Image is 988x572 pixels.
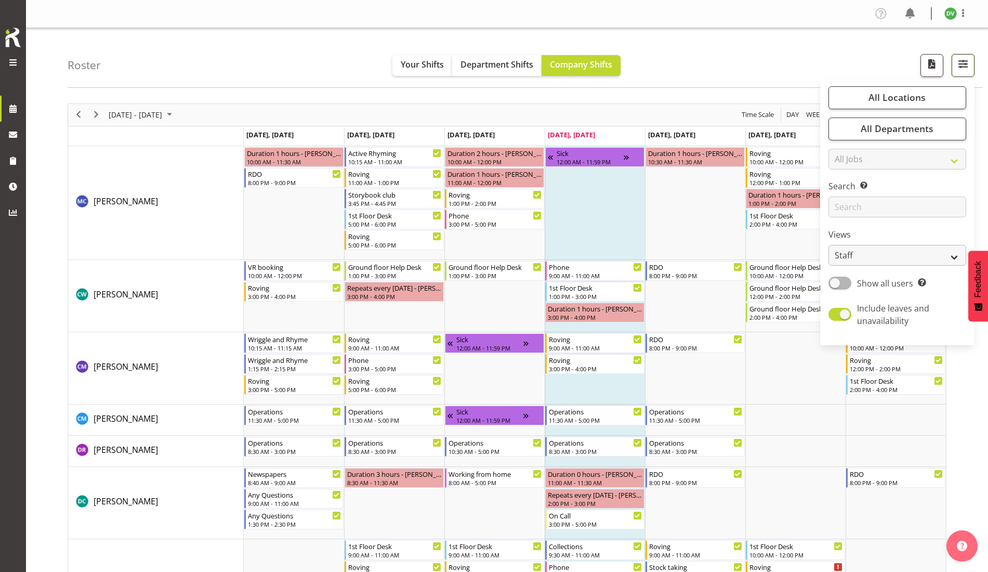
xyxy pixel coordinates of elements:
div: 1st Floor Desk [348,541,441,551]
div: Gabriel McKay Smith"s event - Collections Begin From Thursday, September 18, 2025 at 9:30:00 AM G... [545,540,644,560]
span: Feedback [973,261,983,297]
div: 11:00 AM - 1:00 PM [348,178,441,187]
div: 12:00 AM - 11:59 PM [456,344,523,352]
div: Catherine Wilson"s event - Repeats every tuesday - Catherine Wilson Begin From Tuesday, September... [345,282,444,302]
td: Chamique Mamolo resource [68,332,244,405]
div: Operations [449,437,542,448]
img: Rosterit icon logo [3,26,23,49]
div: 9:00 AM - 11:00 AM [248,499,341,508]
div: Aurora Catu"s event - Roving Begin From Saturday, September 20, 2025 at 12:00:00 PM GMT+12:00 End... [746,168,845,188]
div: Aurora Catu"s event - Sick Begin From Thursday, September 18, 2025 at 12:00:00 AM GMT+12:00 Ends ... [545,147,644,167]
div: 8:30 AM - 3:00 PM [348,447,441,456]
div: 1:30 PM - 2:30 PM [248,520,341,528]
div: Wriggle and Rhyme [248,334,341,344]
div: Roving [348,168,441,179]
div: Donald Cunningham"s event - RDO Begin From Friday, September 19, 2025 at 8:00:00 PM GMT+12:00 End... [646,468,745,488]
div: Stock taking [649,562,742,572]
div: Chamique Mamolo"s event - Wriggle and Rhyme Begin From Monday, September 15, 2025 at 1:15:00 PM G... [244,354,344,374]
button: Your Shifts [392,55,452,76]
div: Chamique Mamolo"s event - Sick Begin From Wednesday, September 17, 2025 at 12:00:00 AM GMT+12:00 ... [445,333,544,353]
button: Timeline Week [805,108,826,121]
div: Donald Cunningham"s event - Newspapers Begin From Monday, September 15, 2025 at 8:40:00 AM GMT+12... [244,468,344,488]
div: 8:00 PM - 9:00 PM [850,478,943,487]
div: 10:00 AM - 12:00 PM [248,271,341,280]
div: Collections [549,541,642,551]
button: Department Shifts [452,55,542,76]
div: Catherine Wilson"s event - Ground floor Help Desk Begin From Tuesday, September 16, 2025 at 1:00:... [345,261,444,281]
div: 3:00 PM - 5:00 PM [348,365,441,373]
div: 8:40 AM - 9:00 AM [248,478,341,487]
div: Sick [456,406,523,417]
div: Repeats every [DATE] - [PERSON_NAME] [548,489,642,500]
div: previous period [70,104,87,126]
div: Working from home [449,469,542,479]
span: Company Shifts [550,59,612,70]
a: [PERSON_NAME] [94,495,158,508]
div: Gabriel McKay Smith"s event - 1st Floor Desk Begin From Wednesday, September 17, 2025 at 9:00:00 ... [445,540,544,560]
div: 2:00 PM - 3:00 PM [548,499,642,508]
div: Donald Cunningham"s event - Any Questions Begin From Monday, September 15, 2025 at 9:00:00 AM GMT... [244,489,344,509]
div: Phone [549,562,642,572]
span: [PERSON_NAME] [94,413,158,424]
div: Gabriel McKay Smith"s event - Roving Begin From Friday, September 19, 2025 at 9:00:00 AM GMT+12:0... [646,540,745,560]
div: Aurora Catu"s event - Storybook club Begin From Tuesday, September 16, 2025 at 3:45:00 PM GMT+12:... [345,189,444,209]
div: Donald Cunningham"s event - Repeats every thursday - Donald Cunningham Begin From Thursday, Septe... [545,489,644,509]
div: 10:00 AM - 12:00 PM [749,551,842,559]
td: Aurora Catu resource [68,146,244,260]
div: Aurora Catu"s event - 1st Floor Desk Begin From Saturday, September 20, 2025 at 2:00:00 PM GMT+12... [746,210,845,229]
div: 1st Floor Desk [850,375,943,386]
img: help-xxl-2.png [957,541,967,551]
div: 2:00 PM - 4:00 PM [850,385,943,394]
div: 9:00 AM - 11:00 AM [348,344,441,352]
div: Ground floor Help Desk [449,262,542,272]
div: 1st Floor Desk [449,541,542,551]
div: 11:30 AM - 5:00 PM [248,416,341,424]
span: [DATE], [DATE] [246,130,294,139]
span: [DATE], [DATE] [648,130,695,139]
div: 11:00 AM - 12:00 PM [447,178,542,187]
div: 1:00 PM - 3:00 PM [348,271,441,280]
td: Catherine Wilson resource [68,260,244,332]
span: [PERSON_NAME] [94,196,158,207]
span: [DATE], [DATE] [748,130,796,139]
div: Aurora Catu"s event - Active Rhyming Begin From Tuesday, September 16, 2025 at 10:15:00 AM GMT+12... [345,147,444,167]
div: Roving [449,189,542,200]
div: Catherine Wilson"s event - Phone Begin From Thursday, September 18, 2025 at 9:00:00 AM GMT+12:00 ... [545,261,644,281]
div: Storybook club [348,189,441,200]
a: [PERSON_NAME] [94,412,158,425]
div: Cindy Mulrooney"s event - Operations Begin From Thursday, September 18, 2025 at 11:30:00 AM GMT+1... [545,406,644,425]
div: 10:00 AM - 12:00 PM [749,158,842,166]
div: 1:15 PM - 2:15 PM [248,365,341,373]
div: 11:30 AM - 5:00 PM [348,416,441,424]
button: Download a PDF of the roster according to the set date range. [920,54,943,77]
div: 5:00 PM - 6:00 PM [348,220,441,228]
div: Aurora Catu"s event - Duration 1 hours - Aurora Catu Begin From Friday, September 19, 2025 at 10:... [646,147,745,167]
div: Debra Robinson"s event - Operations Begin From Thursday, September 18, 2025 at 8:30:00 AM GMT+12:... [545,437,644,457]
div: 2:00 PM - 4:00 PM [749,313,842,321]
img: desk-view11665.jpg [944,7,957,20]
label: Search [828,180,966,192]
div: Chamique Mamolo"s event - Roving Begin From Monday, September 15, 2025 at 3:00:00 PM GMT+12:00 En... [244,375,344,395]
div: 3:00 PM - 4:00 PM [549,365,642,373]
div: 8:30 AM - 3:00 PM [649,447,742,456]
div: 8:00 AM - 5:00 PM [449,478,542,487]
div: 3:00 PM - 4:00 PM [548,313,642,321]
span: Time Scale [741,108,775,121]
div: 11:30 AM - 5:00 PM [649,416,742,424]
div: Duration 1 hours - [PERSON_NAME] [447,168,542,179]
div: Chamique Mamolo"s event - Phone Begin From Tuesday, September 16, 2025 at 3:00:00 PM GMT+12:00 En... [345,354,444,374]
div: Donald Cunningham"s event - On Call Begin From Thursday, September 18, 2025 at 3:00:00 PM GMT+12:... [545,510,644,529]
div: Newspapers [248,469,341,479]
div: Ground floor Help Desk [749,303,842,314]
div: Chamique Mamolo"s event - Roving Begin From Thursday, September 18, 2025 at 9:00:00 AM GMT+12:00 ... [545,333,644,353]
div: 8:00 PM - 9:00 PM [649,271,742,280]
div: RDO [850,469,943,479]
div: 12:00 PM - 2:00 PM [749,292,842,301]
div: Debra Robinson"s event - Operations Begin From Friday, September 19, 2025 at 8:30:00 AM GMT+12:00... [646,437,745,457]
div: Duration 1 hours - [PERSON_NAME] [748,189,842,200]
div: Roving [248,375,341,386]
div: Gabriel McKay Smith"s event - 1st Floor Desk Begin From Tuesday, September 16, 2025 at 9:00:00 AM... [345,540,444,560]
div: Aurora Catu"s event - Phone Begin From Wednesday, September 17, 2025 at 3:00:00 PM GMT+12:00 Ends... [445,210,544,229]
div: Aurora Catu"s event - 1st Floor Desk Begin From Tuesday, September 16, 2025 at 5:00:00 PM GMT+12:... [345,210,444,229]
div: 1:00 PM - 2:00 PM [449,199,542,207]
